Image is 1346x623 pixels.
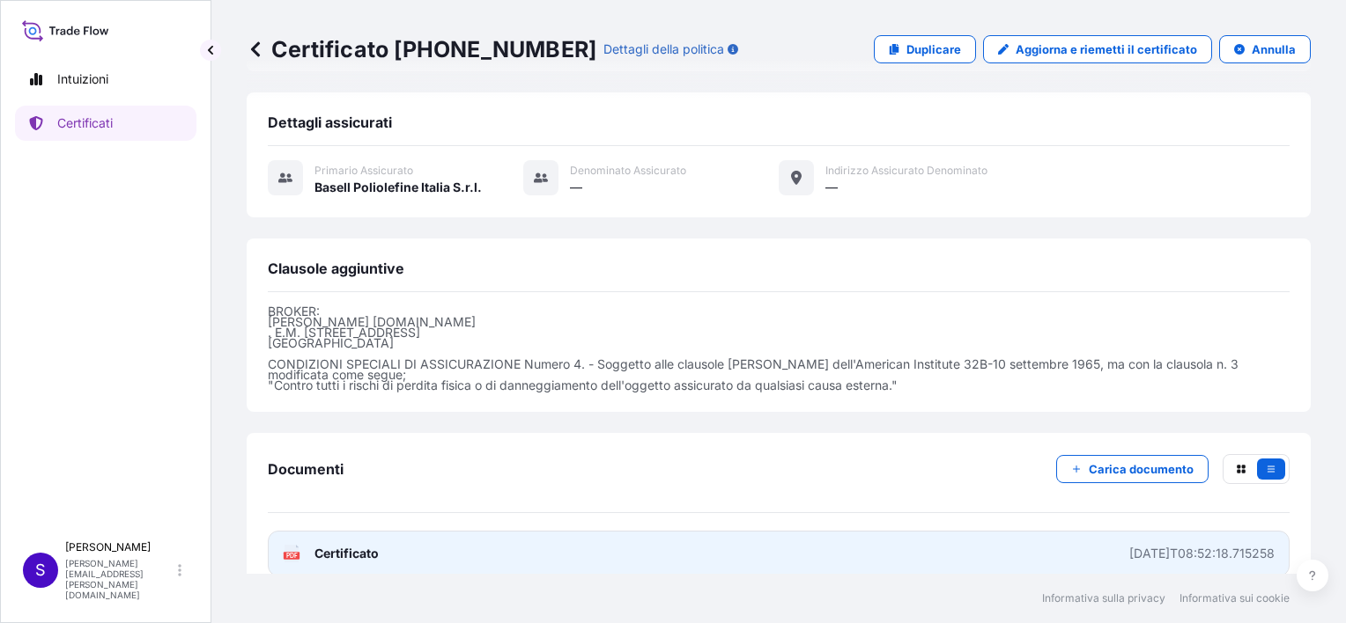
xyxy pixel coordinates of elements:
[570,179,582,196] span: —
[1219,35,1311,63] button: Annulla
[268,531,1290,576] a: PDFCertificato[DATE]T08:52:18.715258
[874,35,976,63] a: Duplicare
[825,179,838,196] span: —
[314,545,379,562] span: Certificato
[1016,40,1197,58] p: Aggiorna e riemetti il certificato
[314,179,482,196] span: Basell Poliolefine Italia S.r.l.
[57,70,108,88] p: Intuizioni
[570,164,686,178] span: Denominato Assicurato
[15,106,196,141] a: Certificati
[1056,455,1209,483] button: Carica documento
[1180,591,1290,605] a: Informativa sui cookie
[286,553,298,559] text: PDF
[1129,545,1275,562] div: [DATE]T08:52:18.715258
[65,558,174,600] p: [PERSON_NAME][EMAIL_ADDRESS][PERSON_NAME][DOMAIN_NAME]
[268,460,344,478] span: Documenti
[15,62,196,97] a: Intuizioni
[268,306,1290,391] p: BROKER: [PERSON_NAME] [DOMAIN_NAME] . E.M. [STREET_ADDRESS] [GEOGRAPHIC_DATA] CONDIZIONI SPECIALI...
[314,164,413,178] span: Primario assicurato
[57,114,113,132] p: Certificati
[825,164,987,178] span: Indirizzo assicurato denominato
[268,260,404,277] span: Clausole aggiuntive
[1042,591,1165,605] a: Informativa sulla privacy
[1252,40,1296,58] p: Annulla
[268,114,392,131] span: Dettagli assicurati
[1089,460,1194,478] p: Carica documento
[271,35,596,63] font: Certificato [PHONE_NUMBER]
[906,40,961,58] p: Duplicare
[603,40,724,58] p: Dettagli della politica
[35,561,46,579] span: S
[983,35,1212,63] a: Aggiorna e riemetti il certificato
[65,540,174,554] p: [PERSON_NAME]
